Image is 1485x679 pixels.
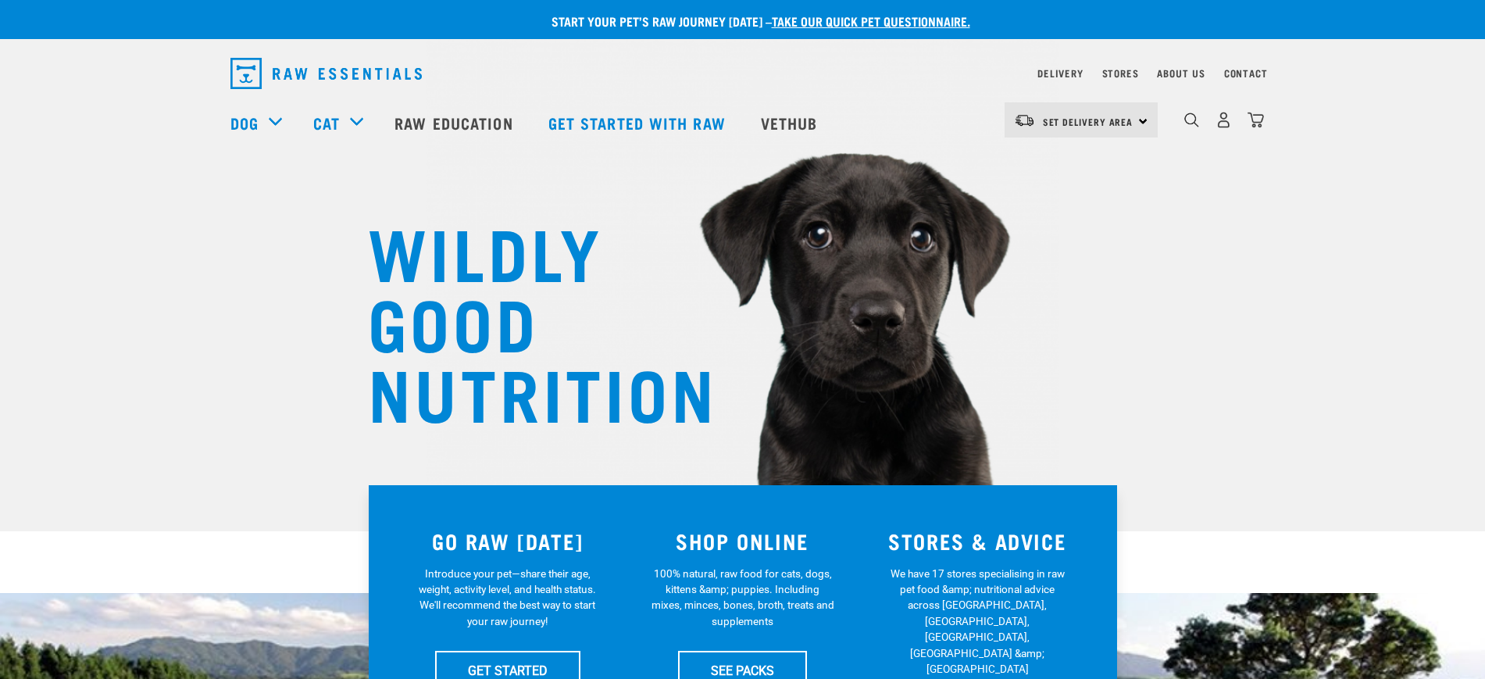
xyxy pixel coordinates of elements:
a: Vethub [745,91,837,154]
a: About Us [1157,70,1205,76]
a: Contact [1224,70,1268,76]
a: Cat [313,111,340,134]
span: Set Delivery Area [1043,119,1133,124]
a: Dog [230,111,259,134]
p: 100% natural, raw food for cats, dogs, kittens &amp; puppies. Including mixes, minces, bones, bro... [651,566,834,630]
a: take our quick pet questionnaire. [772,17,970,24]
img: user.png [1215,112,1232,128]
a: Stores [1102,70,1139,76]
nav: dropdown navigation [218,52,1268,95]
p: Introduce your pet—share their age, weight, activity level, and health status. We'll recommend th... [416,566,599,630]
img: home-icon@2x.png [1248,112,1264,128]
h3: GO RAW [DATE] [400,529,616,553]
a: Delivery [1037,70,1083,76]
p: We have 17 stores specialising in raw pet food &amp; nutritional advice across [GEOGRAPHIC_DATA],... [886,566,1069,677]
h3: STORES & ADVICE [869,529,1086,553]
a: Raw Education [379,91,532,154]
h1: WILDLY GOOD NUTRITION [368,215,680,426]
h3: SHOP ONLINE [634,529,851,553]
img: home-icon-1@2x.png [1184,113,1199,127]
img: van-moving.png [1014,113,1035,127]
img: Raw Essentials Logo [230,58,422,89]
a: Get started with Raw [533,91,745,154]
